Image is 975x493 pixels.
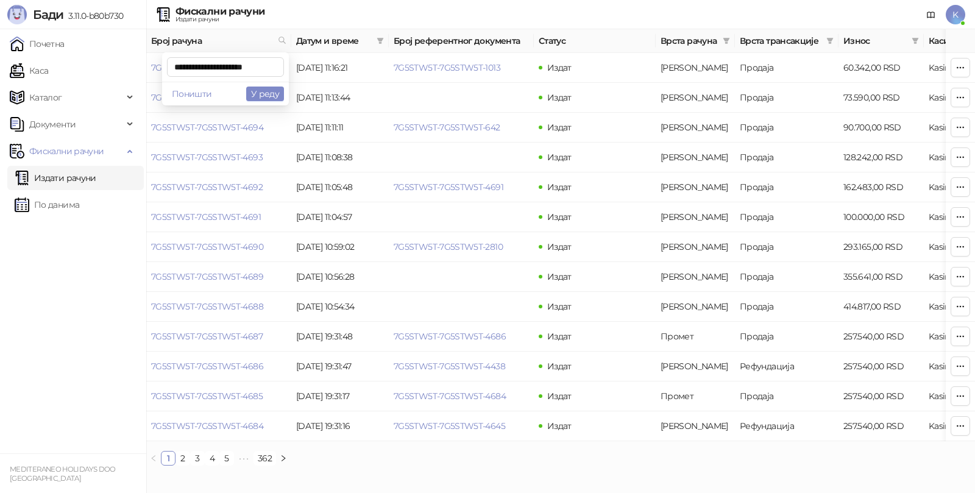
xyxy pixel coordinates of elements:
[547,152,572,163] span: Издат
[656,113,735,143] td: Аванс
[205,452,219,465] a: 4
[151,122,263,133] a: 7G5STW5T-7G5STW5T-4694
[547,271,572,282] span: Издат
[656,143,735,172] td: Аванс
[547,391,572,402] span: Издат
[151,62,263,73] a: 7G5STW5T-7G5STW5T-4696
[146,411,291,441] td: 7G5STW5T-7G5STW5T-4684
[394,361,505,372] a: 7G5STW5T-7G5STW5T-4438
[10,465,116,483] small: MEDITERANEO HOLIDAYS DOO [GEOGRAPHIC_DATA]
[534,29,656,53] th: Статус
[735,352,838,381] td: Рефундација
[33,7,63,22] span: Бади
[912,37,919,44] span: filter
[838,322,924,352] td: 257.540,00 RSD
[29,85,62,110] span: Каталог
[838,113,924,143] td: 90.700,00 RSD
[246,87,284,101] button: У реду
[291,202,389,232] td: [DATE] 11:04:57
[838,202,924,232] td: 100.000,00 RSD
[146,172,291,202] td: 7G5STW5T-7G5STW5T-4692
[151,92,263,103] a: 7G5STW5T-7G5STW5T-4695
[656,352,735,381] td: Аванс
[10,32,65,56] a: Почетна
[167,87,217,101] button: Поништи
[15,166,96,190] a: Издати рачуни
[547,182,572,193] span: Издат
[10,59,48,83] a: Каса
[280,455,287,462] span: right
[176,452,190,465] a: 2
[735,53,838,83] td: Продаја
[146,232,291,262] td: 7G5STW5T-7G5STW5T-4690
[656,292,735,322] td: Аванс
[656,262,735,292] td: Аванс
[735,202,838,232] td: Продаја
[151,152,263,163] a: 7G5STW5T-7G5STW5T-4693
[291,322,389,352] td: [DATE] 19:31:48
[291,83,389,113] td: [DATE] 11:13:44
[735,411,838,441] td: Рефундација
[291,113,389,143] td: [DATE] 11:11:11
[29,112,76,137] span: Документи
[234,451,253,466] li: Следећих 5 Страна
[190,451,205,466] li: 3
[291,143,389,172] td: [DATE] 11:08:38
[151,182,263,193] a: 7G5STW5T-7G5STW5T-4692
[7,5,27,24] img: Logo
[151,391,263,402] a: 7G5STW5T-7G5STW5T-4685
[838,381,924,411] td: 257.540,00 RSD
[740,34,821,48] span: Врста трансакције
[151,420,263,431] a: 7G5STW5T-7G5STW5T-4684
[374,32,386,50] span: filter
[15,193,79,217] a: По данима
[946,5,965,24] span: K
[389,29,534,53] th: Број референтног документа
[838,292,924,322] td: 414.817,00 RSD
[146,29,291,53] th: Број рачуна
[735,83,838,113] td: Продаја
[656,381,735,411] td: Промет
[175,451,190,466] li: 2
[291,411,389,441] td: [DATE] 19:31:16
[63,10,123,21] span: 3.11.0-b80b730
[735,29,838,53] th: Врста трансакције
[151,331,263,342] a: 7G5STW5T-7G5STW5T-4687
[151,361,263,372] a: 7G5STW5T-7G5STW5T-4686
[29,139,104,163] span: Фискални рачуни
[296,34,372,48] span: Датум и време
[656,29,735,53] th: Врста рачуна
[191,452,204,465] a: 3
[547,92,572,103] span: Издат
[656,83,735,113] td: Аванс
[146,143,291,172] td: 7G5STW5T-7G5STW5T-4693
[150,455,157,462] span: left
[735,113,838,143] td: Продаја
[547,301,572,312] span: Издат
[276,451,291,466] li: Следећа страна
[146,202,291,232] td: 7G5STW5T-7G5STW5T-4691
[234,451,253,466] span: •••
[146,113,291,143] td: 7G5STW5T-7G5STW5T-4694
[151,271,263,282] a: 7G5STW5T-7G5STW5T-4689
[735,143,838,172] td: Продаја
[720,32,732,50] span: filter
[656,411,735,441] td: Аванс
[377,37,384,44] span: filter
[253,451,276,466] li: 362
[394,241,503,252] a: 7G5STW5T-7G5STW5T-2810
[394,182,503,193] a: 7G5STW5T-7G5STW5T-4691
[838,143,924,172] td: 128.242,00 RSD
[735,322,838,352] td: Продаја
[547,241,572,252] span: Издат
[291,172,389,202] td: [DATE] 11:05:48
[146,352,291,381] td: 7G5STW5T-7G5STW5T-4686
[921,5,941,24] a: Документација
[394,391,506,402] a: 7G5STW5T-7G5STW5T-4684
[146,381,291,411] td: 7G5STW5T-7G5STW5T-4685
[735,232,838,262] td: Продаја
[291,262,389,292] td: [DATE] 10:56:28
[146,262,291,292] td: 7G5STW5T-7G5STW5T-4689
[838,411,924,441] td: 257.540,00 RSD
[161,451,175,466] li: 1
